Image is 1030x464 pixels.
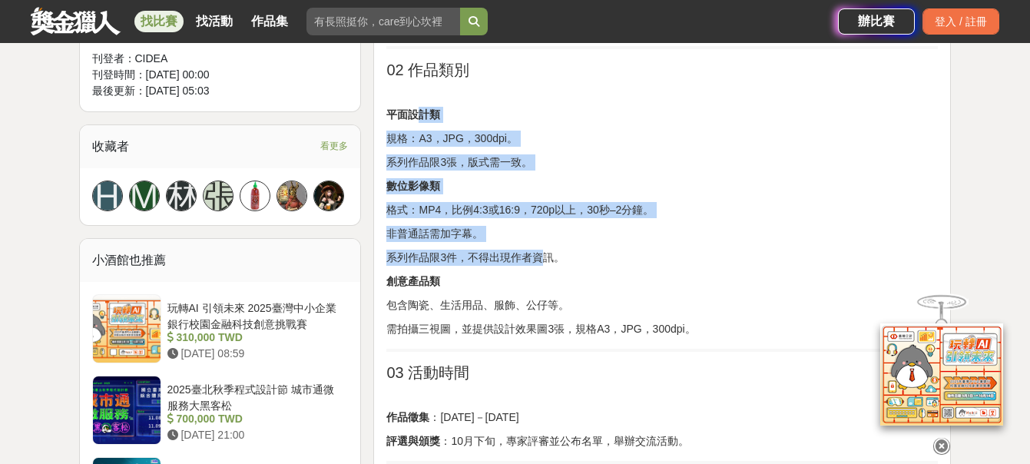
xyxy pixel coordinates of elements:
[386,409,938,426] p: ：[DATE]－[DATE]
[386,297,938,313] p: 包含陶瓷、生活用品、服飾、公仔等。
[313,181,344,211] a: Avatar
[92,51,349,67] div: 刊登者： CIDEA
[240,181,270,210] img: Avatar
[92,376,349,445] a: 2025臺北秋季程式設計節 城市通微服務大黑客松 700,000 TWD [DATE] 21:00
[306,8,460,35] input: 有長照挺你，care到心坎裡！青春出手，拍出照顧 影音徵件活動
[277,181,306,210] img: Avatar
[386,61,938,79] h2: 02 作品類別
[386,321,938,337] p: 需拍攝三視圖，並提供設計效果圖3張，規格A3，JPG，300dpi。
[190,11,239,32] a: 找活動
[245,11,294,32] a: 作品集
[167,427,343,443] div: [DATE] 21:00
[203,181,233,211] a: 張
[386,435,440,447] strong: 評選與頒獎
[134,11,184,32] a: 找比賽
[92,83,349,99] div: 最後更新： [DATE] 05:03
[80,239,361,282] div: 小酒館也推薦
[92,67,349,83] div: 刊登時間： [DATE] 00:00
[386,131,938,147] p: 規格：A3，JPG，300dpi。
[386,154,938,171] p: 系列作品限3張，版式需一致。
[167,300,343,330] div: 玩轉AI 引領未來 2025臺灣中小企業銀行校園金融科技創意挑戰賽
[386,250,938,266] p: 系列作品限3件，不得出現作者資訊。
[838,8,915,35] a: 辦比賽
[167,382,343,411] div: 2025臺北秋季程式設計節 城市通微服務大黑客松
[167,330,343,346] div: 310,000 TWD
[92,140,129,153] span: 收藏者
[880,323,1003,426] img: d2146d9a-e6f6-4337-9592-8cefde37ba6b.png
[386,363,938,382] h2: 03 活動時間
[92,294,349,363] a: 玩轉AI 引領未來 2025臺灣中小企業銀行校園金融科技創意挑戰賽 310,000 TWD [DATE] 08:59
[386,108,440,121] strong: 平面設計類
[92,181,123,211] a: H
[386,180,440,192] strong: 數位影像類
[240,181,270,211] a: Avatar
[386,411,429,423] strong: 作品徵集
[314,181,343,210] img: Avatar
[922,8,999,35] div: 登入 / 註冊
[386,202,938,218] p: 格式：MP4，比例4:3或16:9，720p以上，30秒–2分鐘。
[167,411,343,427] div: 700,000 TWD
[277,181,307,211] a: Avatar
[386,433,938,449] p: ：10月下旬，專家評審並公布名單，舉辦交流活動。
[386,226,938,242] p: 非普通話需加字幕。
[129,181,160,211] a: M
[320,138,348,154] span: 看更多
[386,275,440,287] strong: 創意產品類
[167,346,343,362] div: [DATE] 08:59
[166,181,197,211] a: 林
